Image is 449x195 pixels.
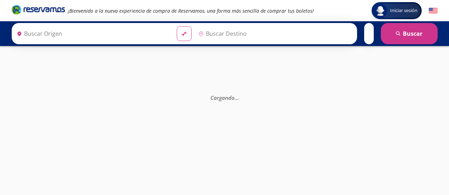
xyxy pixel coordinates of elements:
[196,25,353,42] input: Buscar Destino
[387,7,420,14] span: Iniciar sesión
[210,94,239,101] em: Cargando
[235,94,236,101] span: .
[12,4,65,15] i: Brand Logo
[237,94,239,101] span: .
[381,23,438,44] button: Buscar
[68,7,314,14] em: ¡Bienvenido a la nueva experiencia de compra de Reservamos, una forma más sencilla de comprar tus...
[429,6,438,15] button: English
[236,94,237,101] span: .
[12,4,65,17] a: Brand Logo
[14,25,171,42] input: Buscar Origen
